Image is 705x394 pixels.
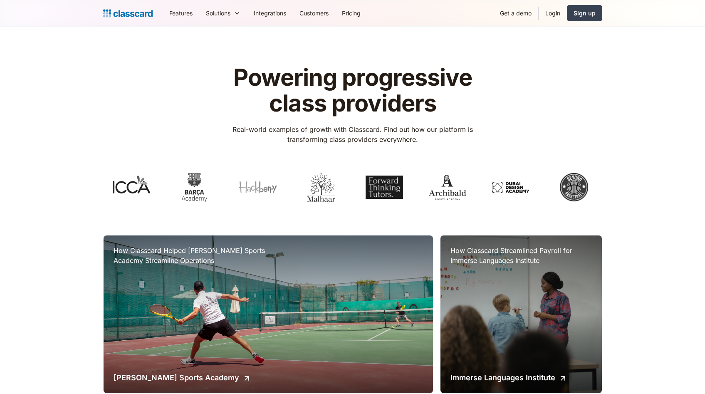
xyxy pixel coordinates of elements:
[206,9,230,17] div: Solutions
[293,4,335,22] a: Customers
[335,4,367,22] a: Pricing
[104,235,433,393] a: How Classcard Helped [PERSON_NAME] Sports Academy Streamline Operations[PERSON_NAME] Sports Academy
[450,372,555,383] h2: Immerse Languages Institute
[220,124,485,144] p: Real-world examples of growth with Classcard. Find out how our platform is transforming class pro...
[103,7,153,19] a: home
[493,4,538,22] a: Get a demo
[114,245,280,265] h3: How Classcard Helped [PERSON_NAME] Sports Academy Streamline Operations
[114,372,239,383] h2: [PERSON_NAME] Sports Academy
[567,5,602,21] a: Sign up
[220,65,485,116] h1: Powering progressive class providers
[247,4,293,22] a: Integrations
[574,9,596,17] div: Sign up
[450,245,591,265] h3: How Classcard Streamlined Payroll for Immerse Languages Institute
[440,235,601,393] a: How Classcard Streamlined Payroll for Immerse Languages InstituteImmerse Languages Institute
[199,4,247,22] div: Solutions
[539,4,567,22] a: Login
[163,4,199,22] a: Features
